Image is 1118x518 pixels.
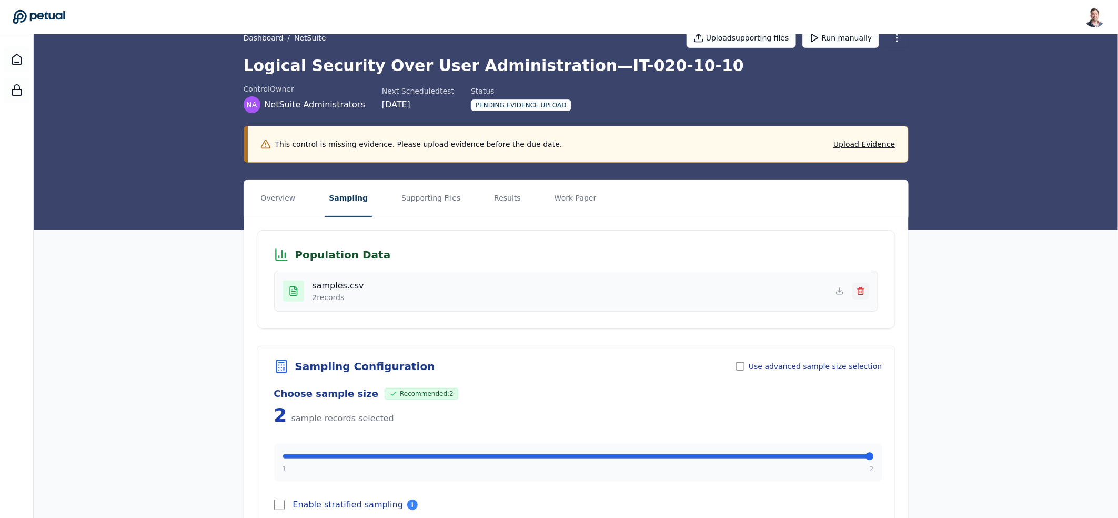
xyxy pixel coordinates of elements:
button: Upload Evidence [833,139,895,150]
label: Enable stratified sampling [293,499,404,511]
button: Supporting Files [397,180,465,217]
a: Dashboard [4,47,29,72]
input: Use advanced sample size selection [736,362,744,371]
div: Next Scheduled test [382,86,454,96]
button: Uploadsupporting files [687,28,796,48]
span: Choose sample size [274,386,379,401]
img: Snir Kodesh [1084,6,1105,27]
div: Pending Evidence Upload [471,99,571,111]
button: Sampling [325,180,372,217]
div: Click to edit sample size [274,403,287,427]
a: Dashboard [244,33,284,43]
button: Overview [257,180,300,217]
h4: samples.csv [313,280,364,292]
span: i [407,500,418,510]
p: 2 records [313,292,364,303]
h3: Sampling Configuration [295,359,435,374]
p: This control is missing evidence. Please upload evidence before the due date. [275,139,562,150]
div: [DATE] [382,98,454,111]
div: control Owner [244,84,365,94]
div: / [244,33,326,43]
span: 1 [283,465,287,473]
a: Go to Dashboard [13,9,65,24]
span: Use advanced sample size selection [749,361,882,372]
h1: Logical Security Over User Administration — IT-020-10-10 [244,56,909,75]
button: Results [490,180,525,217]
button: NetSuite [294,33,326,43]
h3: Population Data [295,247,391,262]
span: Recommended: 2 [385,388,458,400]
div: sample records selected [291,412,394,427]
button: Work Paper [550,180,601,217]
a: SOC [4,77,29,103]
span: NA [246,99,257,110]
span: 2 [870,465,874,473]
button: Download File [831,283,848,300]
button: Delete File [852,283,869,300]
button: Run manually [802,28,879,48]
nav: Tabs [244,180,908,217]
div: Status [471,86,571,96]
span: NetSuite Administrators [265,98,365,111]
